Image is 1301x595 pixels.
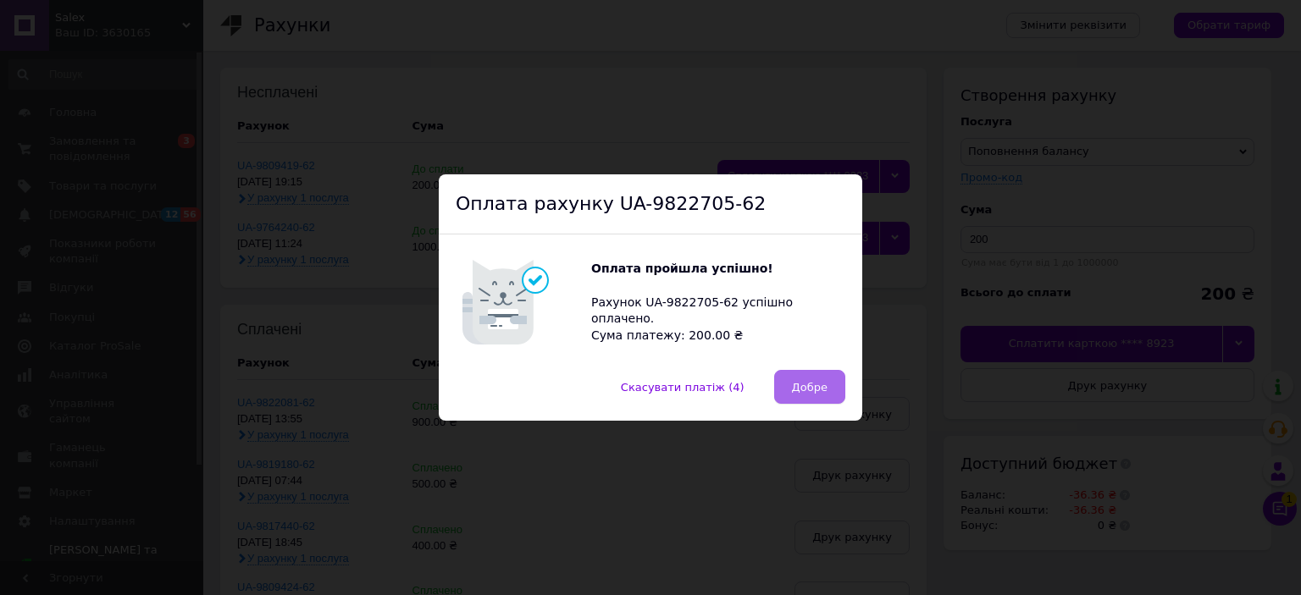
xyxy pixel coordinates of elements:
div: Рахунок UA-9822705-62 успішно оплачено. Сума платежу: 200.00 ₴ [591,261,845,344]
b: Оплата пройшла успішно! [591,262,773,275]
span: Добре [792,381,828,394]
button: Скасувати платіж (4) [603,370,762,404]
div: Оплата рахунку UA-9822705-62 [439,174,862,235]
img: Котик говорить Оплата пройшла успішно! [456,251,591,353]
button: Добре [774,370,845,404]
span: Скасувати платіж (4) [621,381,745,394]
